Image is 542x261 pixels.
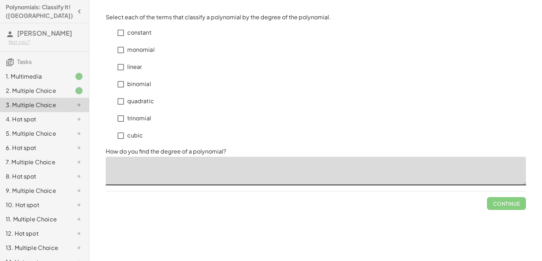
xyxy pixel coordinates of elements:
i: Task not started. [75,244,83,252]
i: Task not started. [75,229,83,238]
div: 11. Multiple Choice [6,215,63,224]
p: trinomial [127,114,151,122]
i: Task finished. [75,72,83,81]
div: 1. Multimedia [6,72,63,81]
h4: Polynomials: Classify It! ([GEOGRAPHIC_DATA]) [6,3,73,20]
i: Task not started. [75,129,83,138]
div: 3. Multiple Choice [6,101,63,109]
i: Task not started. [75,186,83,195]
div: 6. Hot spot [6,144,63,152]
div: 8. Hot spot [6,172,63,181]
p: monomial [127,46,155,54]
div: 2. Multiple Choice [6,86,63,95]
i: Task not started. [75,115,83,124]
p: constant [127,29,151,37]
i: Task not started. [75,158,83,166]
div: 5. Multiple Choice [6,129,63,138]
div: 4. Hot spot [6,115,63,124]
p: cubic [127,131,143,140]
div: 7. Multiple Choice [6,158,63,166]
p: Select each of the terms that classify a polynomial by the degree of the polynomial. [106,13,526,21]
i: Task not started. [75,201,83,209]
i: Task not started. [75,172,83,181]
i: Task not started. [75,101,83,109]
span: [PERSON_NAME] [17,29,72,37]
i: Task not started. [75,144,83,152]
p: binomial [127,80,151,88]
p: quadratic [127,97,154,105]
i: Task not started. [75,215,83,224]
div: 10. Hot spot [6,201,63,209]
div: 12. Hot spot [6,229,63,238]
div: Not you? [9,39,83,46]
p: linear [127,63,142,71]
p: How do you find the degree of a polynomial? [106,147,526,156]
div: 9. Multiple Choice [6,186,63,195]
div: 13. Multiple Choice [6,244,63,252]
i: Task finished. [75,86,83,95]
span: Tasks [17,58,32,65]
